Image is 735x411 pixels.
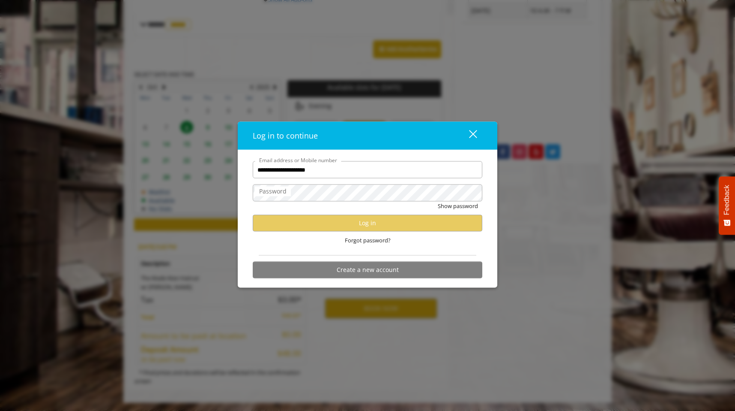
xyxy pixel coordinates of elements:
input: Email address or Mobile number [253,161,482,178]
input: Password [253,184,482,202]
button: Create a new account [253,261,482,278]
span: Log in to continue [253,130,318,141]
label: Email address or Mobile number [255,156,341,164]
button: close dialog [453,127,482,145]
button: Log in [253,215,482,231]
label: Password [255,187,291,196]
div: close dialog [459,129,476,142]
span: Feedback [723,185,731,215]
button: Show password [438,202,478,211]
button: Feedback - Show survey [719,176,735,235]
span: Forgot password? [345,236,391,245]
